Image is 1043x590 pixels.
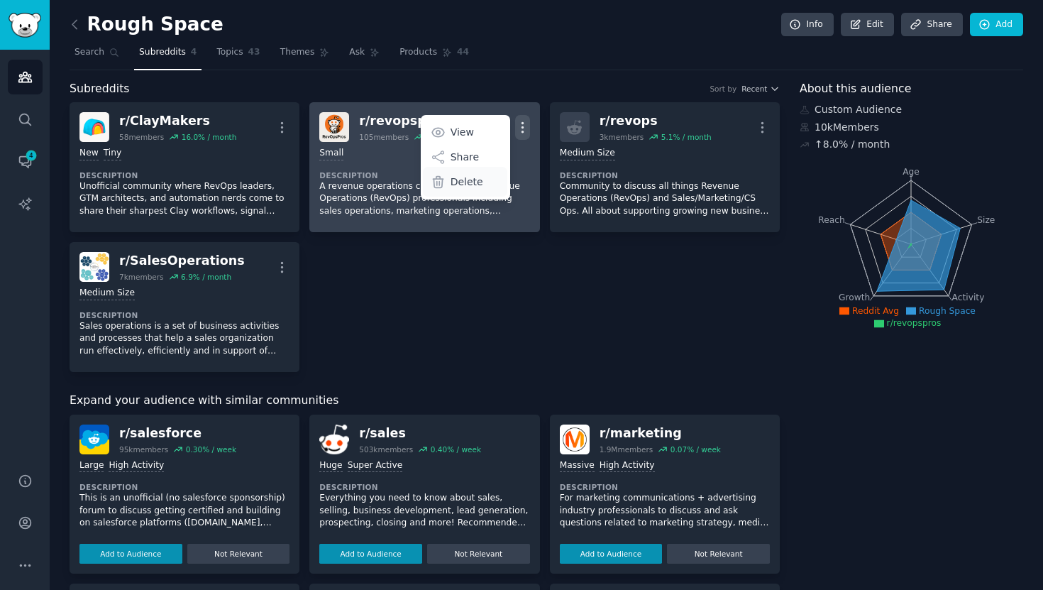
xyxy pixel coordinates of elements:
[79,425,109,454] img: salesforce
[181,272,231,282] div: 6.9 % / month
[427,544,530,564] button: Not Relevant
[423,117,507,147] a: View
[79,180,289,218] p: Unofficial community where RevOps leaders, GTM architects, and automation nerds come to share the...
[903,167,920,177] tspan: Age
[800,80,911,98] span: About this audience
[109,459,164,473] div: High Activity
[600,112,712,130] div: r/ revops
[359,425,481,442] div: r/ sales
[600,459,655,473] div: High Activity
[349,46,365,59] span: Ask
[852,306,899,316] span: Reddit Avg
[79,170,289,180] dt: Description
[818,214,845,224] tspan: Reach
[211,41,265,70] a: Topics43
[451,150,479,165] p: Share
[919,306,976,316] span: Rough Space
[781,13,834,37] a: Info
[79,459,104,473] div: Large
[119,272,164,282] div: 7k members
[560,459,595,473] div: Massive
[319,482,529,492] dt: Description
[451,125,474,140] p: View
[70,242,299,372] a: SalesOperationsr/SalesOperations7kmembers6.9% / monthMedium SizeDescriptionSales operations is a ...
[119,132,164,142] div: 58 members
[309,102,539,232] a: revopsprosr/revopspros105members2.9% / monthViewShareDeleteSmallDescriptionA revenue operations c...
[79,112,109,142] img: ClayMakers
[134,41,202,70] a: Subreddits4
[839,293,870,302] tspan: Growth
[560,492,770,530] p: For marketing communications + advertising industry professionals to discuss and ask questions re...
[359,112,476,130] div: r/ revopspros
[600,425,721,442] div: r/ marketing
[319,112,349,142] img: revopspros
[560,180,770,218] p: Community to discuss all things Revenue Operations (RevOps) and Sales/Marketing/CS Ops. All about...
[600,132,644,142] div: 3k members
[457,46,469,59] span: 44
[182,132,237,142] div: 16.0 % / month
[319,180,529,218] p: A revenue operations community for Revenue Operations (RevOps) professionals including sales oper...
[119,252,245,270] div: r/ SalesOperations
[741,84,780,94] button: Recent
[280,46,315,59] span: Themes
[667,544,770,564] button: Not Relevant
[319,147,343,160] div: Small
[451,175,483,190] p: Delete
[600,444,653,454] div: 1.9M members
[79,544,182,564] button: Add to Audience
[560,482,770,492] dt: Description
[550,102,780,232] a: r/revops3kmembers5.1% / monthMedium SizeDescriptionCommunity to discuss all things Revenue Operat...
[560,147,615,160] div: Medium Size
[661,132,712,142] div: 5.1 % / month
[394,41,474,70] a: Products44
[104,147,122,160] div: Tiny
[139,46,186,59] span: Subreddits
[119,444,168,454] div: 95k members
[319,459,342,473] div: Huge
[119,112,236,130] div: r/ ClayMakers
[79,310,289,320] dt: Description
[887,318,942,328] span: r/revopspros
[79,287,135,300] div: Medium Size
[70,41,124,70] a: Search
[319,425,349,454] img: sales
[344,41,385,70] a: Ask
[79,492,289,530] p: This is an unofficial (no salesforce sponsorship) forum to discuss getting certified and building...
[560,170,770,180] dt: Description
[216,46,243,59] span: Topics
[901,13,962,37] a: Share
[977,214,995,224] tspan: Size
[815,137,890,152] div: ↑ 8.0 % / month
[970,13,1023,37] a: Add
[560,544,663,564] button: Add to Audience
[952,293,985,302] tspan: Activity
[74,46,104,59] span: Search
[275,41,335,70] a: Themes
[191,46,197,59] span: 4
[348,459,403,473] div: Super Active
[70,13,223,36] h2: Rough Space
[431,444,481,454] div: 0.40 % / week
[800,102,1023,117] div: Custom Audience
[359,444,413,454] div: 503k members
[319,544,422,564] button: Add to Audience
[8,144,43,179] a: 4
[70,392,338,410] span: Expand your audience with similar communities
[319,170,529,180] dt: Description
[670,444,721,454] div: 0.07 % / week
[319,492,529,530] p: Everything you need to know about sales, selling, business development, lead generation, prospect...
[79,320,289,358] p: Sales operations is a set of business activities and processes that help a sales organization run...
[79,147,99,160] div: New
[710,84,736,94] div: Sort by
[800,120,1023,135] div: 10k Members
[187,544,290,564] button: Not Relevant
[741,84,767,94] span: Recent
[560,425,590,454] img: marketing
[359,132,409,142] div: 105 members
[841,13,894,37] a: Edit
[119,425,236,442] div: r/ salesforce
[79,482,289,492] dt: Description
[248,46,260,59] span: 43
[70,80,130,98] span: Subreddits
[25,151,38,160] span: 4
